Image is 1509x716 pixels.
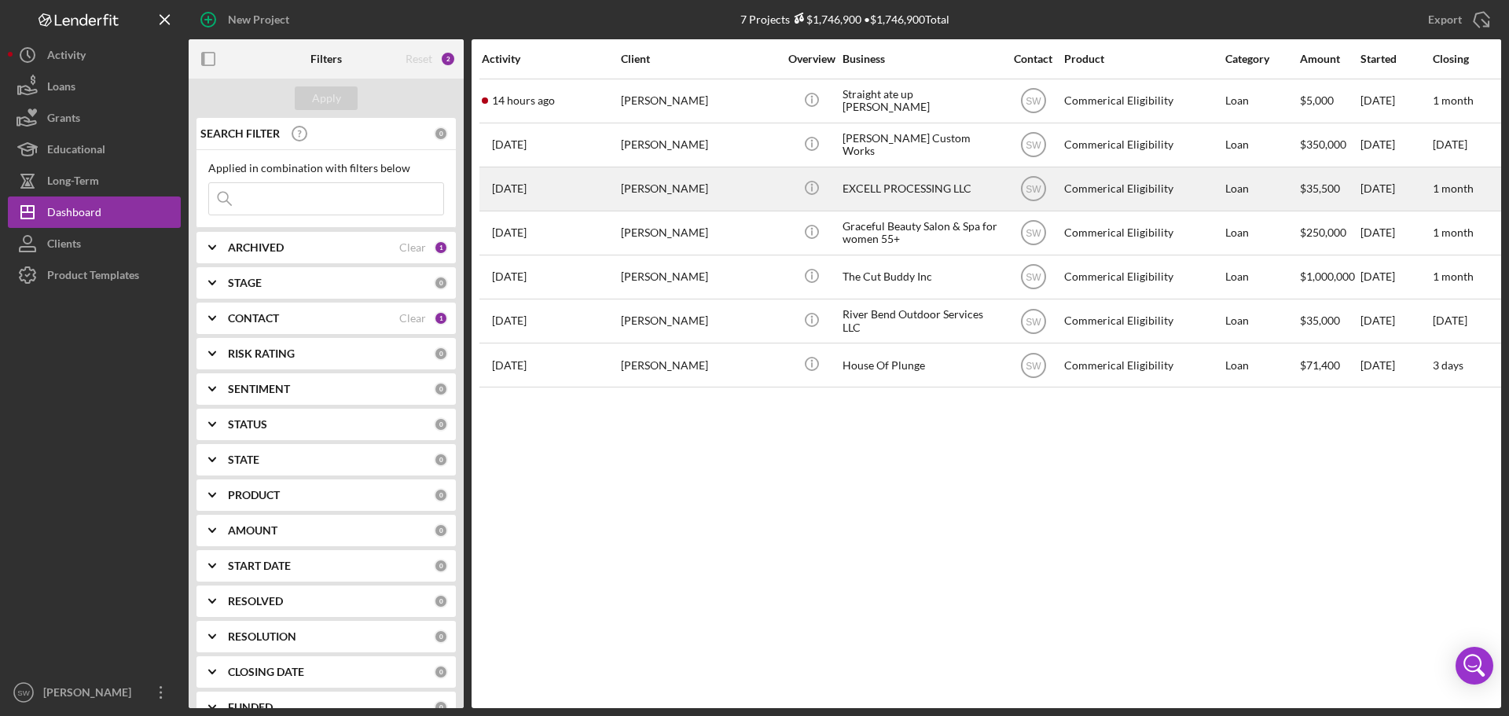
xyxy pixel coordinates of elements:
div: Started [1360,53,1431,65]
div: Business [843,53,1000,65]
div: Client [621,53,778,65]
div: Open Intercom Messenger [1456,647,1493,685]
div: Category [1225,53,1298,65]
div: Product [1064,53,1221,65]
div: Activity [482,53,619,65]
div: Overview [782,53,841,65]
div: Contact [1004,53,1063,65]
div: Amount [1300,53,1359,65]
